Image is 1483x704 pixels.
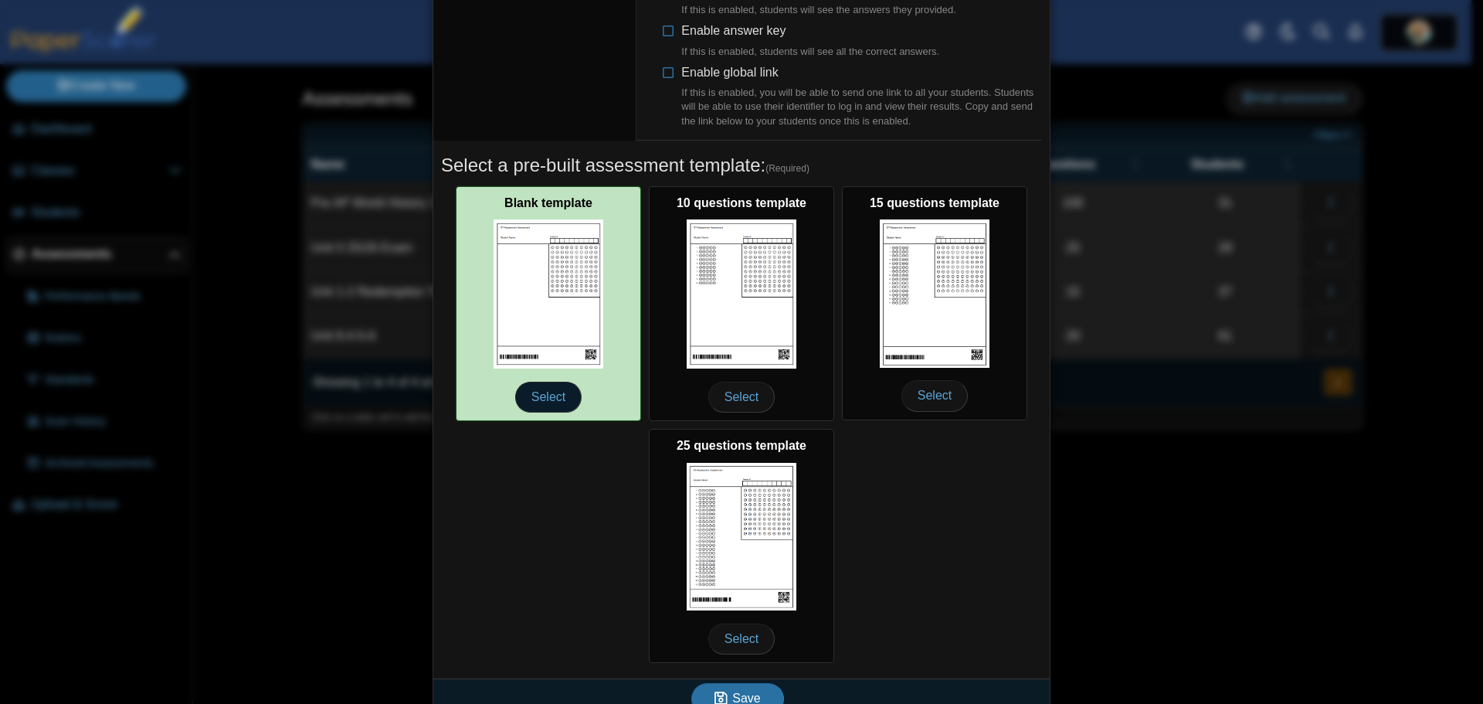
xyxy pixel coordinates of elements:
img: scan_sheet_15_questions.png [880,219,989,368]
div: If this is enabled, you will be able to send one link to all your students. Students will be able... [681,86,1042,128]
b: 25 questions template [677,439,806,452]
span: Select [708,382,775,413]
span: Select [708,624,775,655]
div: If this is enabled, students will see the answers they provided. [681,3,956,17]
span: (Required) [765,162,809,175]
img: scan_sheet_25_questions.png [687,463,796,611]
img: scan_sheet_10_questions.png [687,219,796,369]
b: 15 questions template [870,196,999,209]
h5: Select a pre-built assessment template: [441,152,1042,179]
img: scan_sheet_blank.png [494,219,603,369]
span: Select [515,382,582,413]
b: 10 questions template [677,196,806,209]
b: Blank template [504,196,592,209]
span: Enable answer key [681,24,939,59]
span: Enable global link [681,66,1042,128]
div: If this is enabled, students will see all the correct answers. [681,45,939,59]
span: Select [901,380,968,411]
